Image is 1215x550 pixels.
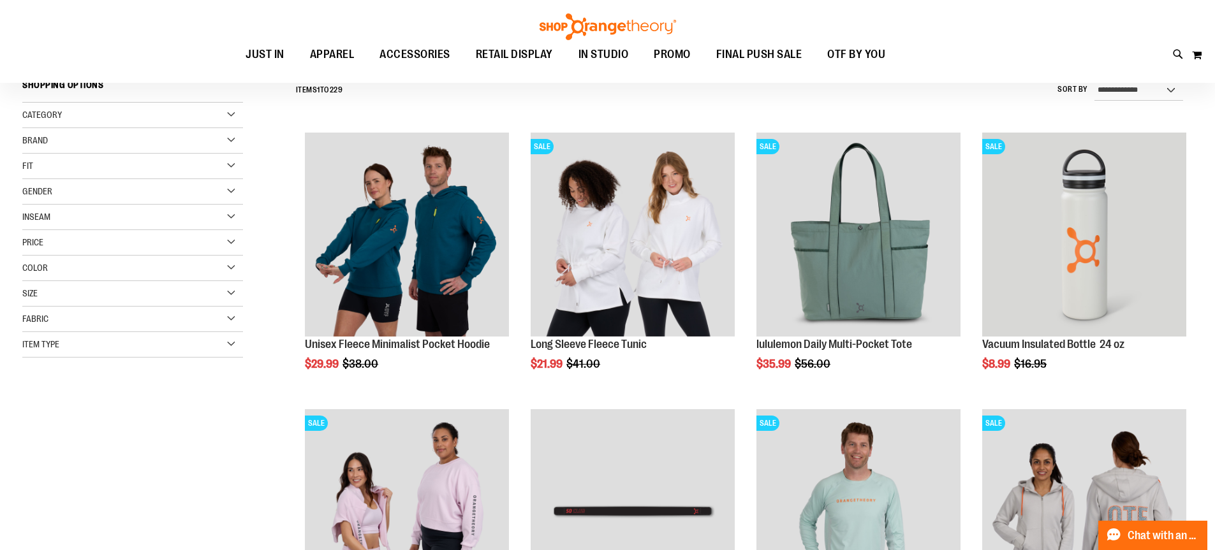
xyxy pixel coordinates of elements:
a: Unisex Fleece Minimalist Pocket Hoodie [305,133,509,338]
span: $29.99 [305,358,341,370]
a: lululemon Daily Multi-Pocket ToteSALE [756,133,961,338]
span: JUST IN [246,40,284,69]
span: Chat with an Expert [1128,530,1200,542]
span: $16.95 [1014,358,1049,370]
span: $38.00 [342,358,380,370]
img: Vacuum Insulated Bottle 24 oz [982,133,1186,337]
span: Item Type [22,339,59,349]
span: 1 [317,85,320,94]
a: Long Sleeve Fleece Tunic [531,338,647,351]
span: $41.00 [566,358,602,370]
span: APPAREL [310,40,355,69]
span: Brand [22,135,48,145]
img: Shop Orangetheory [538,13,678,40]
a: Vacuum Insulated Bottle 24 oz [982,338,1124,351]
span: Price [22,237,43,247]
span: $8.99 [982,358,1012,370]
button: Chat with an Expert [1098,521,1208,550]
span: $21.99 [531,358,564,370]
span: Fit [22,161,33,171]
img: Unisex Fleece Minimalist Pocket Hoodie [305,133,509,337]
span: Category [22,110,62,120]
span: RETAIL DISPLAY [476,40,553,69]
span: Fabric [22,314,48,324]
a: Unisex Fleece Minimalist Pocket Hoodie [305,338,490,351]
img: Product image for Fleece Long Sleeve [531,133,735,337]
label: Sort By [1057,84,1088,95]
span: IN STUDIO [578,40,629,69]
a: Product image for Fleece Long SleeveSALE [531,133,735,338]
span: OTF BY YOU [827,40,885,69]
span: $35.99 [756,358,793,370]
span: Color [22,263,48,273]
div: product [524,126,741,403]
span: SALE [756,416,779,431]
a: Vacuum Insulated Bottle 24 ozSALE [982,133,1186,338]
span: 229 [330,85,343,94]
div: product [750,126,967,403]
span: $56.00 [795,358,832,370]
span: SALE [305,416,328,431]
img: lululemon Daily Multi-Pocket Tote [756,133,961,337]
strong: Shopping Options [22,74,243,103]
span: SALE [982,139,1005,154]
span: SALE [982,416,1005,431]
span: Inseam [22,212,50,222]
div: product [976,126,1193,403]
div: product [298,126,515,403]
span: ACCESSORIES [379,40,450,69]
span: FINAL PUSH SALE [716,40,802,69]
a: lululemon Daily Multi-Pocket Tote [756,338,912,351]
h2: Items to [296,80,343,100]
span: PROMO [654,40,691,69]
span: Size [22,288,38,298]
span: SALE [531,139,554,154]
span: SALE [756,139,779,154]
span: Gender [22,186,52,196]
